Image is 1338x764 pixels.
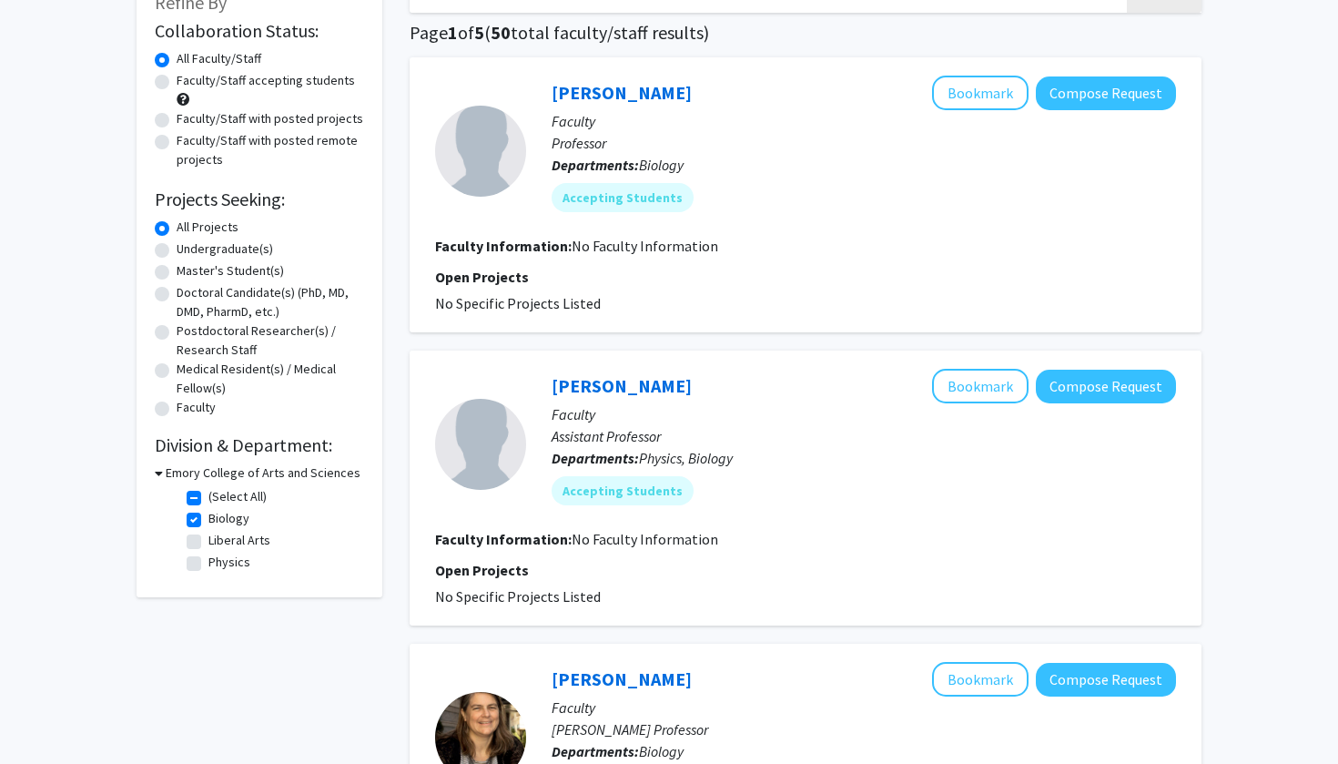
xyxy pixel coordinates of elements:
[208,487,267,506] label: (Select All)
[177,239,273,259] label: Undergraduate(s)
[177,218,238,237] label: All Projects
[552,476,694,505] mat-chip: Accepting Students
[177,71,355,90] label: Faculty/Staff accepting students
[155,434,364,456] h2: Division & Department:
[435,587,601,606] span: No Specific Projects Listed
[572,530,718,548] span: No Faculty Information
[1036,76,1176,110] button: Compose Request to Nicole Gerardo
[491,21,511,44] span: 50
[14,682,77,750] iframe: Chat
[932,369,1029,403] button: Add Nic Vega to Bookmarks
[932,662,1029,697] button: Add Anita Corbett to Bookmarks
[1036,370,1176,403] button: Compose Request to Nic Vega
[552,81,692,104] a: [PERSON_NAME]
[552,132,1176,154] p: Professor
[177,360,364,398] label: Medical Resident(s) / Medical Fellow(s)
[552,425,1176,447] p: Assistant Professor
[639,156,684,174] span: Biology
[177,283,364,321] label: Doctoral Candidate(s) (PhD, MD, DMD, PharmD, etc.)
[639,742,684,760] span: Biology
[552,718,1176,740] p: [PERSON_NAME] Professor
[177,398,216,417] label: Faculty
[208,509,249,528] label: Biology
[166,463,360,483] h3: Emory College of Arts and Sciences
[552,183,694,212] mat-chip: Accepting Students
[932,76,1029,110] button: Add Nicole Gerardo to Bookmarks
[639,449,733,467] span: Physics, Biology
[177,321,364,360] label: Postdoctoral Researcher(s) / Research Staff
[177,49,261,68] label: All Faculty/Staff
[435,294,601,312] span: No Specific Projects Listed
[552,110,1176,132] p: Faculty
[155,188,364,210] h2: Projects Seeking:
[1036,663,1176,697] button: Compose Request to Anita Corbett
[552,697,1176,718] p: Faculty
[435,237,572,255] b: Faculty Information:
[435,530,572,548] b: Faculty Information:
[155,20,364,42] h2: Collaboration Status:
[410,22,1201,44] h1: Page of ( total faculty/staff results)
[552,667,692,690] a: [PERSON_NAME]
[552,374,692,397] a: [PERSON_NAME]
[552,403,1176,425] p: Faculty
[552,742,639,760] b: Departments:
[208,531,270,550] label: Liberal Arts
[177,109,363,128] label: Faculty/Staff with posted projects
[435,266,1176,288] p: Open Projects
[208,553,250,572] label: Physics
[435,559,1176,581] p: Open Projects
[177,131,364,169] label: Faculty/Staff with posted remote projects
[552,156,639,174] b: Departments:
[474,21,484,44] span: 5
[552,449,639,467] b: Departments:
[177,261,284,280] label: Master's Student(s)
[448,21,458,44] span: 1
[572,237,718,255] span: No Faculty Information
